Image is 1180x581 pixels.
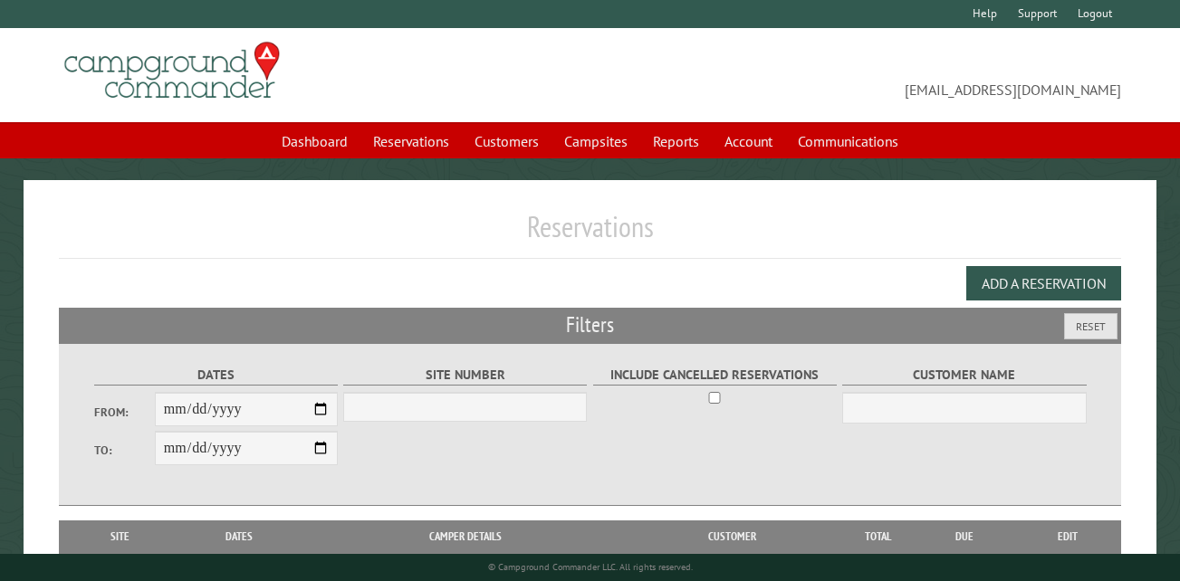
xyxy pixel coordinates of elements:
[642,124,710,158] a: Reports
[915,520,1014,553] th: Due
[271,124,359,158] a: Dashboard
[59,35,285,106] img: Campground Commander
[488,561,693,573] small: © Campground Commander LLC. All rights reserved.
[59,209,1121,259] h1: Reservations
[94,442,155,459] label: To:
[94,404,155,421] label: From:
[59,308,1121,342] h2: Filters
[94,365,338,386] label: Dates
[171,520,307,553] th: Dates
[593,365,837,386] label: Include Cancelled Reservations
[68,520,171,553] th: Site
[362,124,460,158] a: Reservations
[1014,520,1121,553] th: Edit
[623,520,842,553] th: Customer
[842,365,1086,386] label: Customer Name
[307,520,623,553] th: Camper Details
[464,124,550,158] a: Customers
[842,520,915,553] th: Total
[590,50,1121,100] span: [EMAIL_ADDRESS][DOMAIN_NAME]
[343,365,587,386] label: Site Number
[787,124,909,158] a: Communications
[714,124,783,158] a: Account
[966,266,1121,300] button: Add a Reservation
[1064,313,1118,339] button: Reset
[553,124,638,158] a: Campsites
